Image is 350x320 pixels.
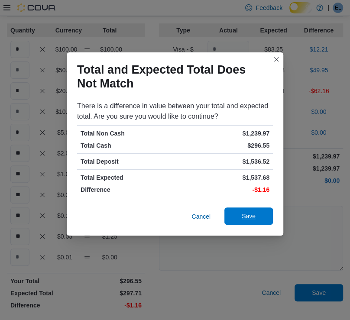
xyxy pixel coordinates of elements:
[177,141,269,150] p: $296.55
[271,54,282,65] button: Closes this modal window
[81,185,173,194] p: Difference
[81,173,173,182] p: Total Expected
[188,208,214,225] button: Cancel
[81,157,173,166] p: Total Deposit
[224,207,273,225] button: Save
[191,212,211,221] span: Cancel
[77,101,273,122] div: There is a difference in value between your total and expected total. Are you sure you would like...
[177,185,269,194] p: -$1.16
[177,157,269,166] p: $1,536.52
[81,129,173,138] p: Total Non Cash
[177,173,269,182] p: $1,537.68
[177,129,269,138] p: $1,239.97
[81,141,173,150] p: Total Cash
[242,212,256,220] span: Save
[77,63,266,91] h1: Total and Expected Total Does Not Match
